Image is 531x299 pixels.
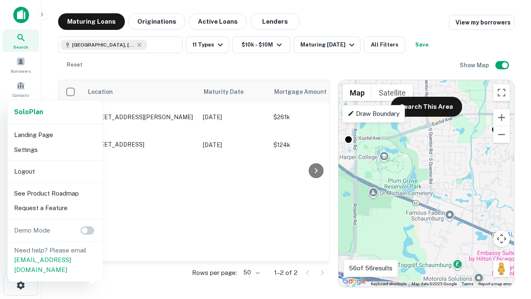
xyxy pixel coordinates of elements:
[490,233,531,272] iframe: Chat Widget
[14,256,71,273] a: [EMAIL_ADDRESS][DOMAIN_NAME]
[11,127,100,142] li: Landing Page
[11,186,100,201] li: See Product Roadmap
[14,107,43,117] a: SoloPlan
[11,164,100,179] li: Logout
[11,201,100,216] li: Request a Feature
[11,225,54,235] p: Demo Mode
[14,108,43,116] strong: Solo Plan
[14,245,96,275] p: Need help? Please email
[11,142,100,157] li: Settings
